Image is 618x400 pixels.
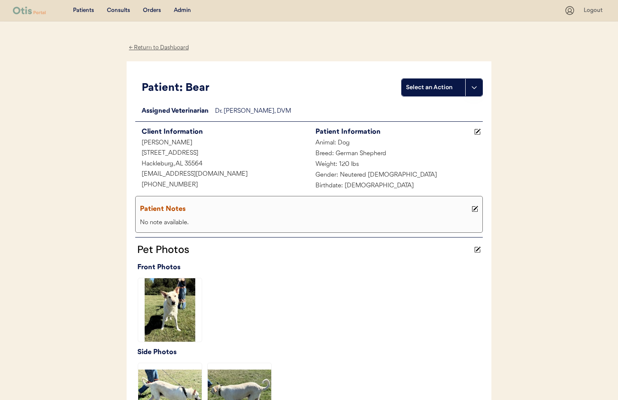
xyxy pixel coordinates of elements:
div: ← Return to Dashboard [127,43,191,53]
div: Orders [143,6,161,15]
div: Gender: Neutered [DEMOGRAPHIC_DATA] [309,170,483,181]
div: Front Photos [137,262,483,274]
div: Patient Notes [140,203,470,215]
div: Breed: German Shepherd [309,149,483,159]
div: [PERSON_NAME] [135,138,309,149]
div: Animal: Dog [309,138,483,149]
div: Admin [174,6,191,15]
div: Birthdate: [DEMOGRAPHIC_DATA] [309,181,483,192]
div: Consults [107,6,130,15]
div: [PHONE_NUMBER] [135,180,309,191]
div: Patient Information [315,126,472,138]
div: No note available. [138,218,480,229]
div: Dr. [PERSON_NAME], DVM [215,106,483,117]
div: Side Photos [137,346,483,358]
div: Weight: 120 lbs [309,159,483,170]
div: Select an Action [406,83,461,92]
div: [EMAIL_ADDRESS][DOMAIN_NAME] [135,169,309,180]
img: IMG_0800.jpeg [138,278,202,342]
div: Assigned Veterinarian [135,106,215,117]
div: [STREET_ADDRESS] [135,148,309,159]
div: Client Information [142,126,309,138]
div: Patients [73,6,94,15]
div: Hackleburg, AL 35564 [135,159,309,170]
div: Logout [584,6,605,15]
div: Patient: Bear [142,80,401,96]
div: Pet Photos [135,242,472,257]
